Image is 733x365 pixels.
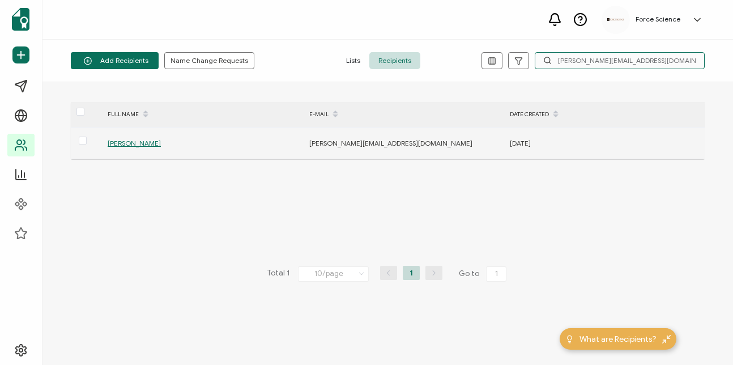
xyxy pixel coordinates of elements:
img: d96c2383-09d7-413e-afb5-8f6c84c8c5d6.png [607,18,624,21]
span: [PERSON_NAME][EMAIL_ADDRESS][DOMAIN_NAME] [309,139,472,147]
button: Add Recipients [71,52,159,69]
input: Search [535,52,705,69]
span: Name Change Requests [171,57,248,64]
img: minimize-icon.svg [662,335,671,343]
li: 1 [403,266,420,280]
div: DATE CREATED [504,105,705,124]
div: E-MAIL [304,105,504,124]
span: Lists [337,52,369,69]
span: What are Recipients? [579,333,657,345]
span: Go to [459,266,509,282]
button: Name Change Requests [164,52,254,69]
span: Recipients [369,52,420,69]
input: Select [298,266,369,282]
span: [PERSON_NAME] [108,139,161,147]
img: sertifier-logomark-colored.svg [12,8,29,31]
div: FULL NAME [102,105,304,124]
span: [DATE] [510,139,531,147]
iframe: Chat Widget [676,311,733,365]
h5: Force Science [636,15,680,23]
span: Total 1 [267,266,289,282]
